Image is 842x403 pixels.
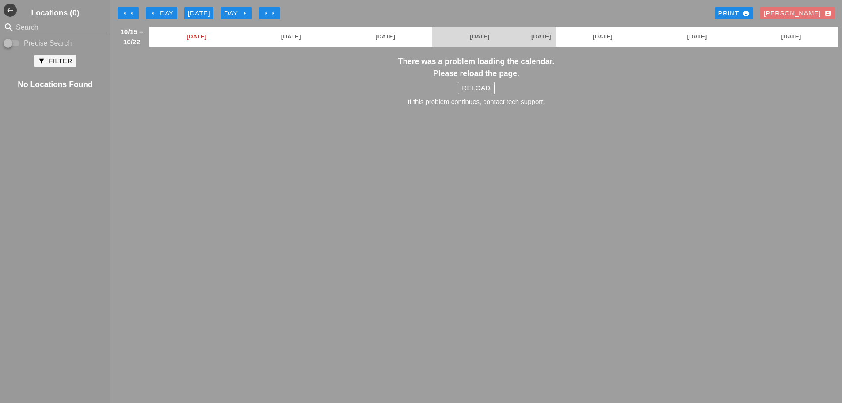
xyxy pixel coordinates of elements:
button: Day [146,7,177,19]
a: [DATE] [149,27,244,47]
i: arrow_right [270,10,277,17]
button: Move Back 1 Week [118,7,139,19]
div: Reload [462,83,490,93]
a: [DATE] [244,27,338,47]
a: [DATE] [432,27,526,47]
button: [DATE] [184,7,213,19]
h3: There was a problem loading the calendar. Please reload the page. [114,56,838,79]
i: west [4,4,17,17]
a: [DATE] [338,27,432,47]
i: arrow_right [241,10,248,17]
p: If this problem continues, contact tech support. [114,97,838,107]
button: Day [221,7,252,19]
i: arrow_left [149,10,156,17]
button: [PERSON_NAME] [760,7,835,19]
i: account_box [824,10,831,17]
h3: No Locations Found [11,79,100,90]
div: Day [224,8,248,19]
button: Move Ahead 1 Week [259,7,280,19]
a: [DATE] [527,27,556,47]
i: arrow_left [121,10,128,17]
div: Day [149,8,174,19]
i: print [743,10,750,17]
a: [DATE] [650,27,744,47]
div: Enable Precise search to match search terms exactly. [4,38,107,49]
i: filter_alt [38,58,45,65]
a: [DATE] [556,27,650,47]
i: search [4,22,14,33]
div: Print [718,8,750,19]
span: 10/15 – 10/22 [118,27,145,47]
a: [DATE] [744,27,838,47]
div: Filter [38,56,72,66]
i: arrow_left [128,10,135,17]
input: Search [16,20,95,35]
i: arrow_right [263,10,270,17]
div: [DATE] [188,8,210,19]
label: Precise Search [24,39,72,48]
button: Shrink Sidebar [4,4,17,17]
button: Filter [34,55,76,67]
button: Reload [458,82,494,94]
a: Print [715,7,753,19]
div: [PERSON_NAME] [764,8,831,19]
